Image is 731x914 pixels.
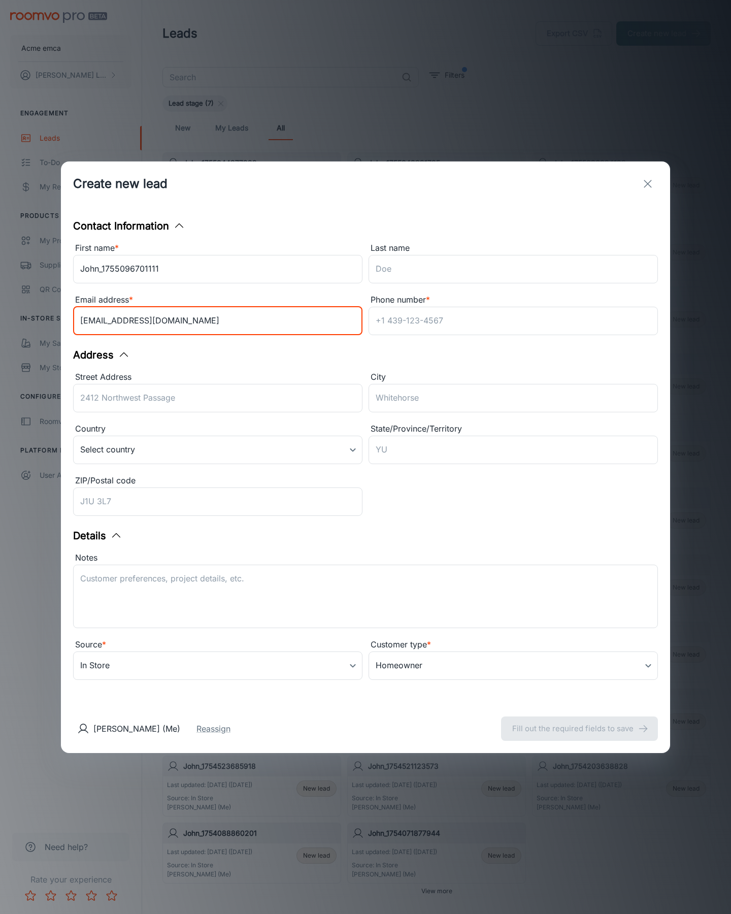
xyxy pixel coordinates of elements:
[73,384,362,412] input: 2412 Northwest Passage
[369,242,658,255] div: Last name
[73,307,362,335] input: myname@example.com
[369,638,658,651] div: Customer type
[369,293,658,307] div: Phone number
[73,487,362,516] input: J1U 3L7
[73,436,362,464] div: Select country
[369,422,658,436] div: State/Province/Territory
[638,174,658,194] button: exit
[369,255,658,283] input: Doe
[369,307,658,335] input: +1 439-123-4567
[73,255,362,283] input: John
[73,651,362,680] div: In Store
[73,347,130,363] button: Address
[73,371,362,384] div: Street Address
[73,175,168,193] h1: Create new lead
[73,218,185,234] button: Contact Information
[73,551,658,565] div: Notes
[369,651,658,680] div: Homeowner
[73,293,362,307] div: Email address
[73,242,362,255] div: First name
[369,384,658,412] input: Whitehorse
[369,436,658,464] input: YU
[93,723,180,735] p: [PERSON_NAME] (Me)
[73,528,122,543] button: Details
[73,422,362,436] div: Country
[73,474,362,487] div: ZIP/Postal code
[196,723,230,735] button: Reassign
[369,371,658,384] div: City
[73,638,362,651] div: Source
